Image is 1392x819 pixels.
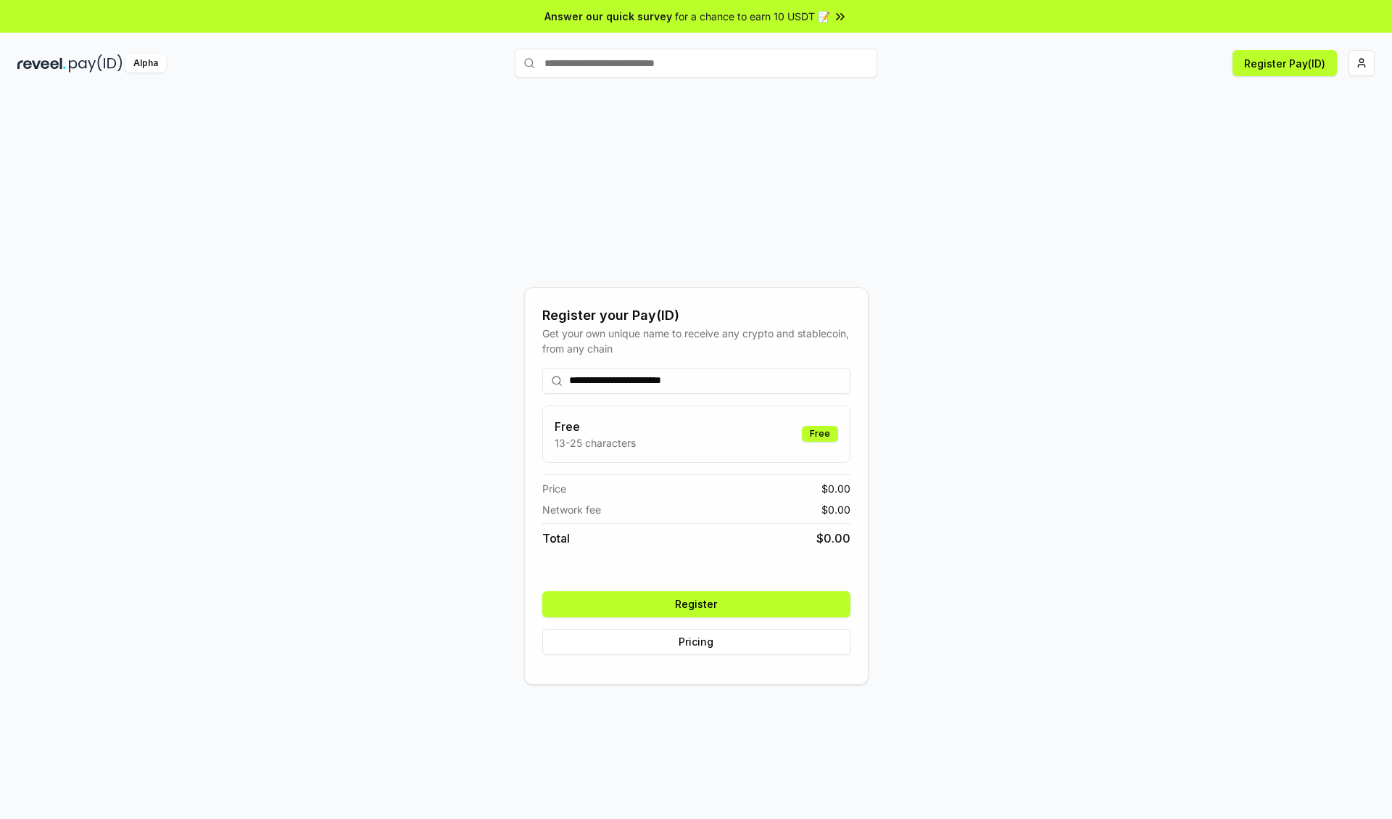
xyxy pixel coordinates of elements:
[125,54,166,73] div: Alpha
[542,591,850,617] button: Register
[675,9,830,24] span: for a chance to earn 10 USDT 📝
[542,481,566,496] span: Price
[802,426,838,442] div: Free
[542,326,850,356] div: Get your own unique name to receive any crypto and stablecoin, from any chain
[544,9,672,24] span: Answer our quick survey
[1232,50,1337,76] button: Register Pay(ID)
[17,54,66,73] img: reveel_dark
[542,502,601,517] span: Network fee
[555,435,636,450] p: 13-25 characters
[69,54,123,73] img: pay_id
[542,530,570,547] span: Total
[816,530,850,547] span: $ 0.00
[821,481,850,496] span: $ 0.00
[555,418,636,435] h3: Free
[821,502,850,517] span: $ 0.00
[542,305,850,326] div: Register your Pay(ID)
[542,629,850,655] button: Pricing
